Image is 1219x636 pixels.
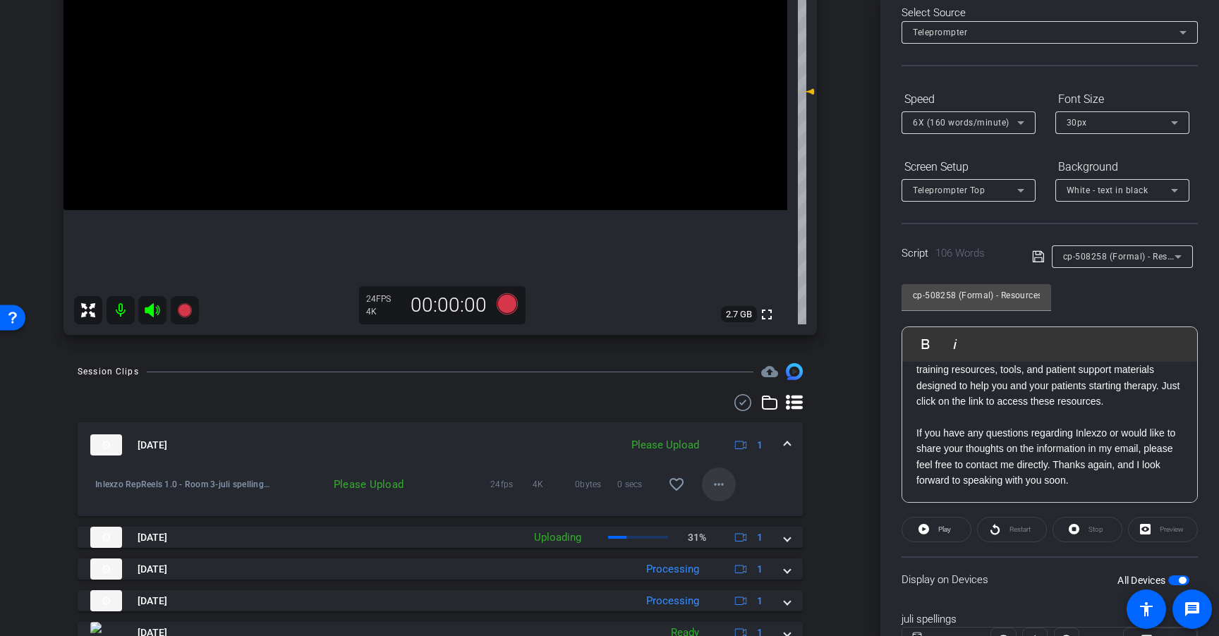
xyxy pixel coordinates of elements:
[617,477,660,491] span: 0 secs
[761,363,778,380] span: Destinations for your clips
[757,562,763,577] span: 1
[90,558,122,580] img: thumb-nail
[90,527,122,548] img: thumb-nail
[1184,601,1201,618] mat-icon: message
[710,476,727,493] mat-icon: more_horiz
[1055,87,1189,111] div: Font Size
[938,525,951,533] span: Play
[935,247,985,259] span: 106 Words
[916,425,1183,489] p: If you have any questions regarding Inlexzo or would like to share your thoughts on the informati...
[902,245,1012,262] div: Script
[138,438,167,453] span: [DATE]
[1067,118,1087,128] span: 30px
[913,287,1040,304] input: Title
[916,346,1183,410] p: Additionally, [PERSON_NAME] & [PERSON_NAME] offers training resources, tools, and patient support...
[913,185,985,195] span: Teleprompter Top
[575,477,617,491] span: 0bytes
[902,155,1036,179] div: Screen Setup
[366,306,401,317] div: 4K
[138,562,167,577] span: [DATE]
[757,594,763,609] span: 1
[95,477,271,491] span: Inlexzo RepReels 1.0 - Room 3-juli spellings-2025-08-20-15-13-41-558-0
[757,438,763,453] span: 1
[271,477,411,491] div: Please Upload
[761,363,778,380] mat-icon: cloud_upload
[688,530,706,545] p: 31%
[401,293,496,317] div: 00:00:00
[798,83,815,100] mat-icon: 0 dB
[78,527,803,548] mat-expansion-panel-header: thumb-nail[DATE]Uploading31%1
[78,365,139,379] div: Session Clips
[902,556,1198,602] div: Display on Devices
[78,467,803,516] div: thumb-nail[DATE]Please Upload1
[78,590,803,611] mat-expansion-panel-header: thumb-nail[DATE]Processing1
[902,5,1198,21] div: Select Source
[90,434,122,455] img: thumb-nail
[913,27,967,37] span: Teleprompter
[721,306,757,323] span: 2.7 GB
[624,437,706,453] div: Please Upload
[366,293,401,305] div: 24
[138,594,167,609] span: [DATE]
[1067,185,1148,195] span: White - text in black
[533,477,575,491] span: 4K
[668,476,685,493] mat-icon: favorite_border
[639,561,706,577] div: Processing
[1138,601,1155,618] mat-icon: accessibility
[758,306,775,323] mat-icon: fullscreen
[1055,155,1189,179] div: Background
[786,363,803,380] img: Session clips
[639,593,706,609] div: Processing
[490,477,533,491] span: 24fps
[902,611,1198,628] div: juli spellings
[902,87,1036,111] div: Speed
[90,590,122,611] img: thumb-nail
[527,530,588,546] div: Uploading
[902,517,971,542] button: Play
[757,530,763,545] span: 1
[1117,573,1168,587] label: All Devices
[376,294,391,304] span: FPS
[138,530,167,545] span: [DATE]
[78,558,803,580] mat-expansion-panel-header: thumb-nail[DATE]Processing1
[78,422,803,467] mat-expansion-panel-header: thumb-nail[DATE]Please Upload1
[913,118,1009,128] span: 6X (160 words/minute)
